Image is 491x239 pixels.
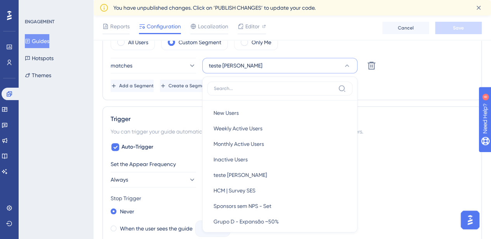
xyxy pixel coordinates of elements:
[213,217,279,226] span: Grupo D - Expansão ~50%
[179,38,221,47] label: Custom Segment
[213,170,267,180] span: teste [PERSON_NAME]
[453,25,464,31] span: Save
[398,25,414,31] span: Cancel
[213,139,264,149] span: Monthly Active Users
[213,108,239,118] span: New Users
[207,105,352,121] button: New Users
[111,127,474,136] div: You can trigger your guide automatically when the target URL is visited, and/or use the custom tr...
[25,51,54,65] button: Hotspots
[120,207,134,216] label: Never
[111,114,474,124] div: Trigger
[435,22,482,34] button: Save
[198,22,228,31] span: Localization
[120,224,193,233] label: When the user sees the guide
[202,58,357,73] button: teste [PERSON_NAME]
[25,34,49,48] button: Guides
[207,183,352,198] button: HCM | Survey SES
[207,152,352,167] button: Inactive Users
[147,22,181,31] span: Configuration
[168,83,209,89] span: Create a Segment
[111,80,154,92] button: Add a Segment
[128,38,148,47] label: All Users
[111,175,128,184] span: Always
[111,172,196,187] button: Always
[54,4,56,10] div: 8
[207,121,352,136] button: Weekly Active Users
[245,22,260,31] span: Editor
[110,22,130,31] span: Reports
[458,208,482,232] iframe: UserGuiding AI Assistant Launcher
[214,85,335,92] input: Search...
[111,58,196,73] button: matches
[18,2,49,11] span: Need Help?
[25,68,51,82] button: Themes
[213,124,262,133] span: Weekly Active Users
[207,167,352,183] button: teste [PERSON_NAME]
[252,38,271,47] label: Only Me
[213,155,248,164] span: Inactive Users
[213,186,255,195] span: HCM | Survey SES
[207,214,352,229] button: Grupo D - Expansão ~50%
[207,136,352,152] button: Monthly Active Users
[207,198,352,214] button: Sponsors sem NPS - Set
[160,80,209,92] button: Create a Segment
[111,159,474,169] div: Set the Appear Frequency
[111,61,132,70] span: matches
[209,61,262,70] span: teste [PERSON_NAME]
[213,201,271,211] span: Sponsors sem NPS - Set
[111,194,474,203] div: Stop Trigger
[382,22,429,34] button: Cancel
[119,83,154,89] span: Add a Segment
[25,19,54,25] div: ENGAGEMENT
[121,142,153,152] span: Auto-Trigger
[113,3,316,12] span: You have unpublished changes. Click on ‘PUBLISH CHANGES’ to update your code.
